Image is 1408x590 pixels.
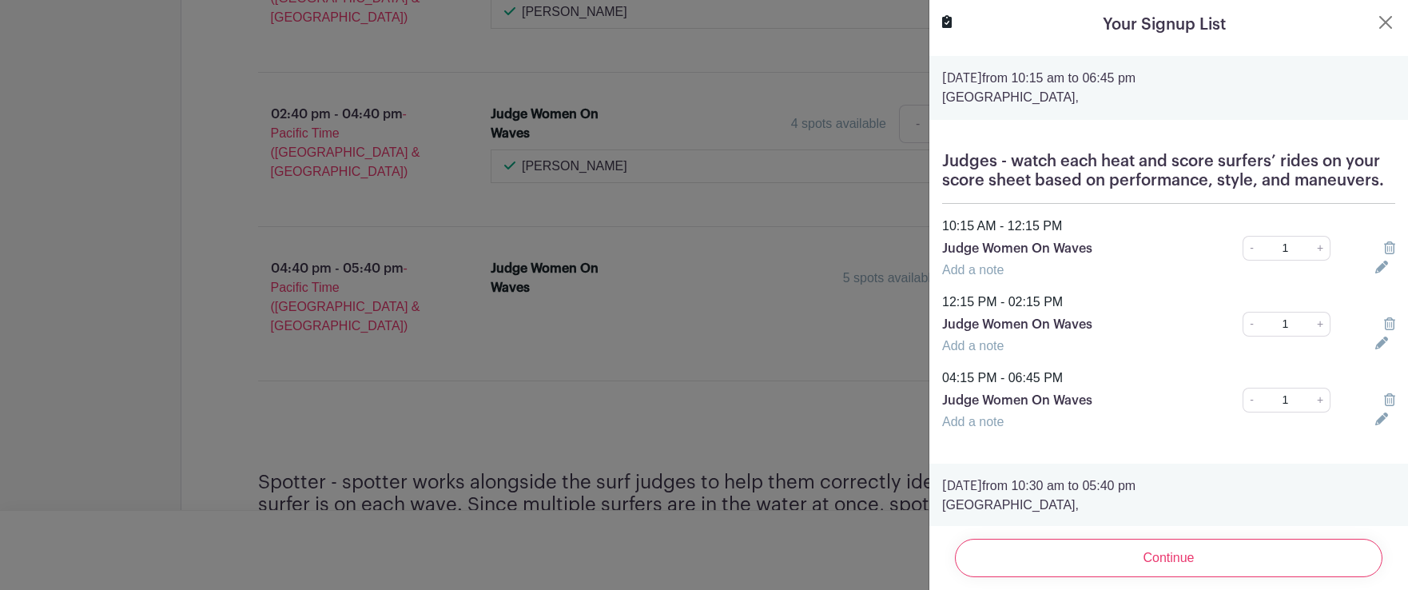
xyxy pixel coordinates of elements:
[1243,388,1260,413] a: -
[942,239,1199,258] p: Judge Women On Waves
[1243,312,1260,337] a: -
[942,69,1395,88] p: from 10:15 am to 06:45 pm
[942,391,1199,410] p: Judge Women On Waves
[942,72,982,85] strong: [DATE]
[933,369,1405,388] div: 04:15 PM - 06:45 PM
[933,293,1405,312] div: 12:15 PM - 02:15 PM
[955,539,1382,577] input: Continue
[1243,236,1260,261] a: -
[942,263,1004,277] a: Add a note
[942,315,1199,334] p: Judge Women On Waves
[1311,236,1330,261] a: +
[933,217,1405,236] div: 10:15 AM - 12:15 PM
[942,152,1395,190] h5: Judges - watch each heat and score surfers’ rides on your score sheet based on performance, style...
[942,88,1395,107] p: [GEOGRAPHIC_DATA],
[942,480,982,492] strong: [DATE]
[942,476,1395,496] p: from 10:30 am to 05:40 pm
[1311,388,1330,413] a: +
[1311,312,1330,337] a: +
[942,415,1004,429] a: Add a note
[1376,13,1395,32] button: Close
[942,339,1004,353] a: Add a note
[942,496,1395,515] p: [GEOGRAPHIC_DATA],
[1103,13,1226,37] h5: Your Signup List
